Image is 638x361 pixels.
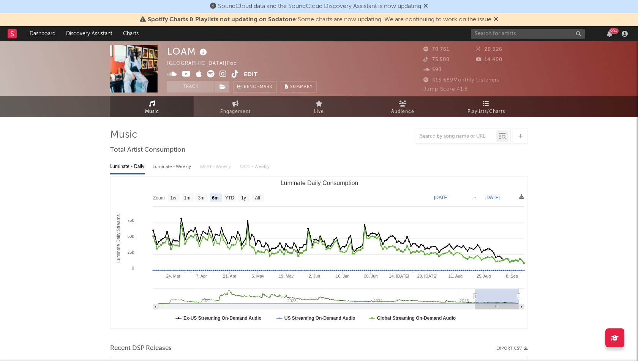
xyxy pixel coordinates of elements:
span: Spotify Charts & Playlists not updating on Sodatone [148,17,296,23]
button: Edit [244,70,257,80]
text: 19. May [279,274,294,278]
a: Discovery Assistant [61,26,118,41]
button: Summary [281,81,317,93]
span: Music [145,107,159,116]
span: SoundCloud data and the SoundCloud Discovery Assistant is now updating [218,3,421,9]
text: 11. Aug [448,274,463,278]
span: 70 761 [423,47,449,52]
text: 6m [212,195,218,201]
span: 75 500 [423,57,450,62]
text: Luminate Daily Consumption [281,180,358,186]
text: Luminate Daily Streams [116,214,121,262]
text: 75k [127,218,134,223]
span: Dismiss [423,3,428,9]
text: Ex-US Streaming On-Demand Audio [183,315,262,321]
text: 1m [184,195,191,201]
text: 7. Apr [196,274,207,278]
button: Export CSV [496,346,528,351]
span: Dismiss [494,17,498,23]
a: Playlists/Charts [444,96,528,117]
a: Charts [118,26,144,41]
text: 3m [198,195,205,201]
text: Zoom [153,195,165,201]
text: Global Streaming On-Demand Audio [377,315,456,321]
text: 14. [DATE] [389,274,409,278]
text: 16. Jun [336,274,349,278]
text: 28. [DATE] [417,274,437,278]
button: Track [167,81,215,93]
span: Engagement [220,107,251,116]
span: 413 689 Monthly Listeners [423,78,500,83]
a: Audience [361,96,444,117]
span: Benchmark [244,83,273,92]
text: 5. May [252,274,265,278]
div: Luminate - Daily [110,160,145,173]
input: Search for artists [471,29,585,39]
text: [DATE] [434,195,448,200]
text: → [472,195,477,200]
text: 1y [241,195,246,201]
div: 99 + [609,28,619,34]
span: Live [314,107,324,116]
span: Recent DSP Releases [110,344,172,353]
button: 99+ [607,31,612,37]
text: 30. Jun [364,274,377,278]
text: US Streaming On-Demand Audio [284,315,355,321]
text: 25. Aug [477,274,491,278]
span: Jump Score: 41.8 [423,87,468,92]
a: Dashboard [24,26,61,41]
span: 593 [423,67,442,72]
a: Benchmark [233,81,277,93]
text: 25k [127,250,134,254]
text: 0 [132,266,134,270]
text: 8. Sep [506,274,518,278]
span: 20 926 [476,47,502,52]
text: 50k [127,234,134,239]
input: Search by song name or URL [416,133,496,140]
text: [DATE] [485,195,500,200]
text: 24. Mar [166,274,180,278]
div: Luminate - Weekly [153,160,193,173]
a: Engagement [194,96,277,117]
span: Audience [391,107,414,116]
a: Live [277,96,361,117]
text: 21. Apr [223,274,236,278]
svg: Luminate Daily Consumption [111,177,528,328]
span: Total Artist Consumption [110,146,185,155]
text: All [255,195,260,201]
span: 14 400 [476,57,502,62]
span: : Some charts are now updating. We are continuing to work on the issue [148,17,491,23]
div: [GEOGRAPHIC_DATA] | Pop [167,59,246,68]
a: Music [110,96,194,117]
text: 2. Jun [309,274,320,278]
text: YTD [225,195,234,201]
text: 1w [171,195,177,201]
div: LOAM [167,45,209,58]
span: Summary [290,85,313,89]
span: Playlists/Charts [467,107,505,116]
